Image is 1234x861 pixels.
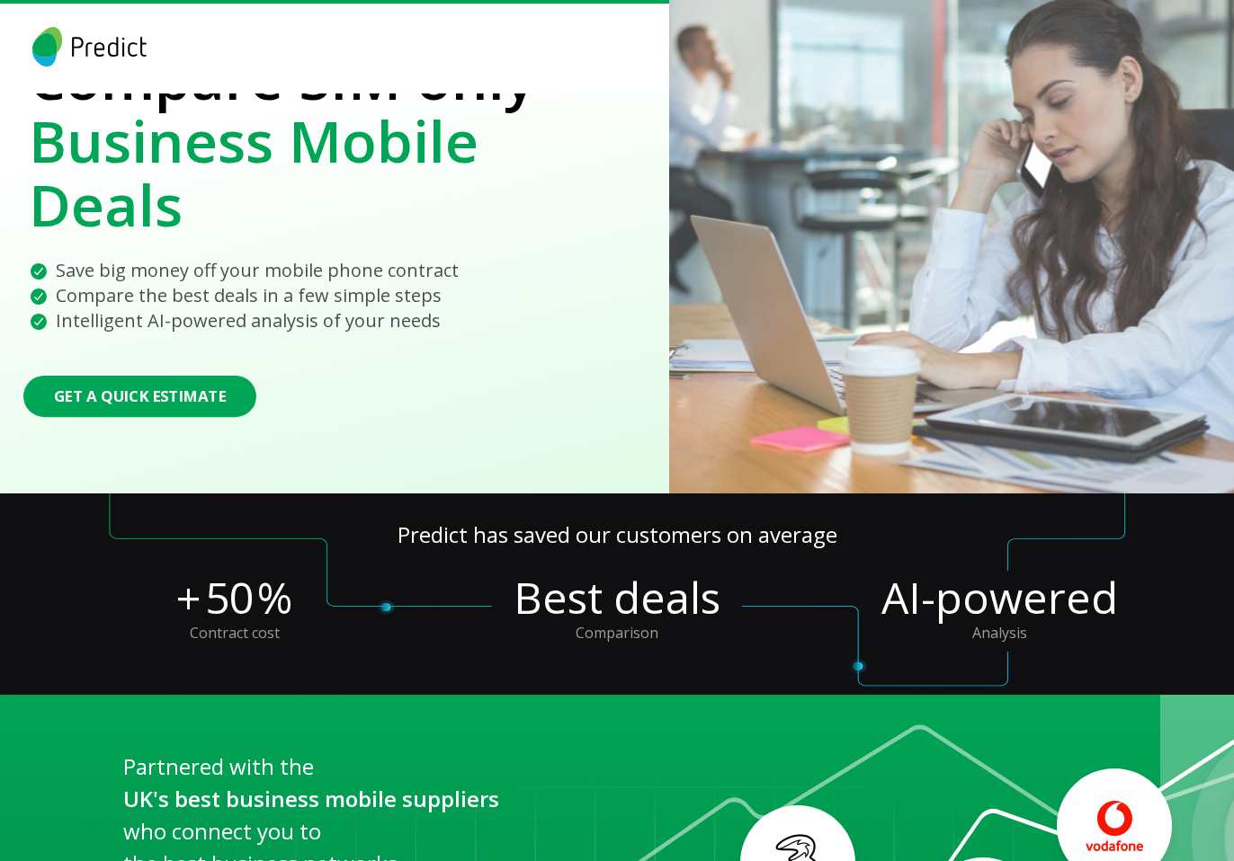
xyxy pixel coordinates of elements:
p: Partnered with the [123,750,1234,783]
p: UK's best business mobile suppliers [123,783,1234,815]
p: Business Mobile Deals [29,110,640,236]
p: Analysis [972,625,1027,651]
p: 50 [205,571,254,625]
p: Contract cost [190,625,280,651]
p: who connect you to [123,815,1234,848]
div: Best deals [492,571,742,625]
div: + % [176,571,292,625]
div: AI-powered [881,571,1118,625]
p: Compare the best deals in a few simple steps [56,283,442,308]
img: benefit [29,312,49,332]
p: Comparison [576,625,658,651]
p: Predict has saved our customers on average [43,522,1191,571]
img: benefit [29,262,49,281]
button: Get a Quick Estimate [23,376,256,417]
p: Intelligent AI-powered analysis of your needs [56,308,441,333]
p: Save big money off your mobile phone contract [56,258,459,283]
img: logo [29,27,150,67]
img: benefit [29,287,49,306]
